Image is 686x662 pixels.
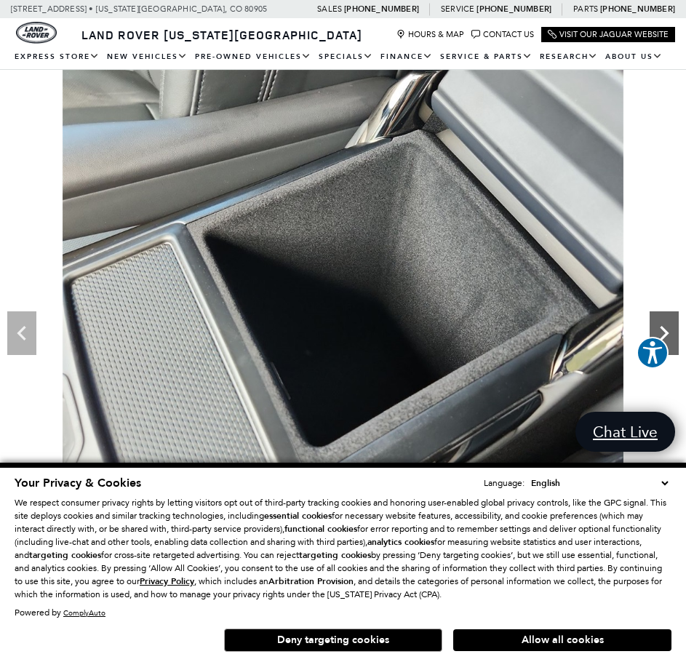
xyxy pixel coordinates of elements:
[367,536,434,548] strong: analytics cookies
[15,608,105,618] div: Powered by
[536,44,602,70] a: Research
[586,422,665,442] span: Chat Live
[315,44,377,70] a: Specials
[29,549,101,561] strong: targeting cookies
[11,4,267,14] a: [STREET_ADDRESS] • [US_STATE][GEOGRAPHIC_DATA], CO 80905
[396,30,464,39] a: Hours & Map
[650,311,679,355] div: Next
[224,629,442,652] button: Deny targeting cookies
[11,44,675,70] nav: Main Navigation
[436,44,536,70] a: Service & Parts
[284,523,357,535] strong: functional cookies
[191,44,315,70] a: Pre-Owned Vehicles
[268,575,354,587] strong: Arbitration Provision
[344,4,419,15] a: [PHONE_NUMBER]
[264,510,332,522] strong: essential cookies
[11,44,103,70] a: EXPRESS STORE
[484,479,525,487] div: Language:
[7,311,36,355] div: Previous
[637,337,669,372] aside: Accessibility Help Desk
[16,22,57,44] img: Land Rover
[527,476,671,490] select: Language Select
[299,549,371,561] strong: targeting cookies
[63,608,105,618] a: ComplyAuto
[103,44,191,70] a: New Vehicles
[471,30,534,39] a: Contact Us
[73,27,371,43] a: Land Rover [US_STATE][GEOGRAPHIC_DATA]
[16,22,57,44] a: land-rover
[476,4,551,15] a: [PHONE_NUMBER]
[377,44,436,70] a: Finance
[600,4,675,15] a: [PHONE_NUMBER]
[81,27,362,43] span: Land Rover [US_STATE][GEOGRAPHIC_DATA]
[453,629,671,651] button: Allow all cookies
[602,44,666,70] a: About Us
[575,412,675,452] a: Chat Live
[637,337,669,369] button: Explore your accessibility options
[548,30,669,39] a: Visit Our Jaguar Website
[140,575,194,587] u: Privacy Policy
[15,496,671,601] p: We respect consumer privacy rights by letting visitors opt out of third-party tracking cookies an...
[15,475,141,491] span: Your Privacy & Cookies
